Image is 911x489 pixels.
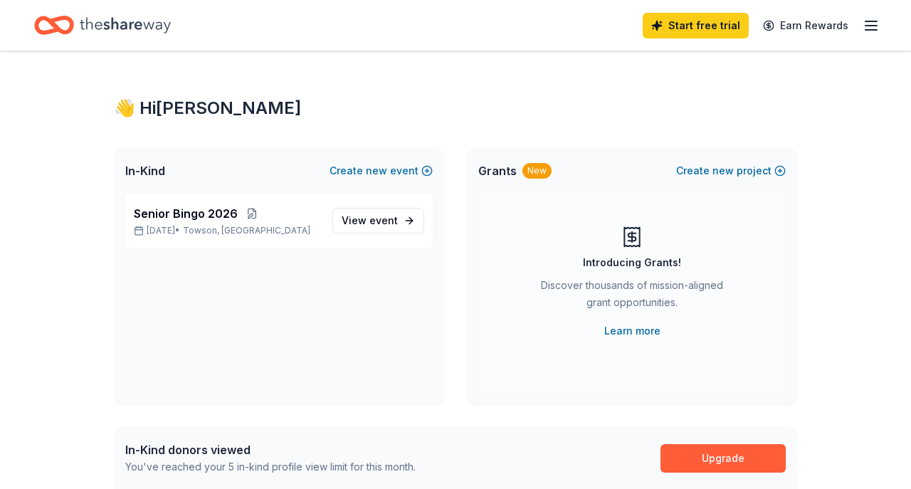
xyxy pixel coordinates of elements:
a: Home [34,9,171,42]
a: Upgrade [660,444,786,473]
span: new [712,162,734,179]
button: Createnewproject [676,162,786,179]
a: Learn more [604,322,660,340]
span: event [369,214,398,226]
span: View [342,212,398,229]
div: Discover thousands of mission-aligned grant opportunities. [535,277,729,317]
a: Earn Rewards [754,13,857,38]
div: You've reached your 5 in-kind profile view limit for this month. [125,458,416,475]
span: new [366,162,387,179]
span: Towson, [GEOGRAPHIC_DATA] [183,225,310,236]
a: Start free trial [643,13,749,38]
span: In-Kind [125,162,165,179]
button: Createnewevent [330,162,433,179]
div: Introducing Grants! [583,254,681,271]
div: 👋 Hi [PERSON_NAME] [114,97,797,120]
div: In-Kind donors viewed [125,441,416,458]
a: View event [332,208,424,233]
p: [DATE] • [134,225,321,236]
div: New [522,163,552,179]
span: Grants [478,162,517,179]
span: Senior Bingo 2026 [134,205,238,222]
